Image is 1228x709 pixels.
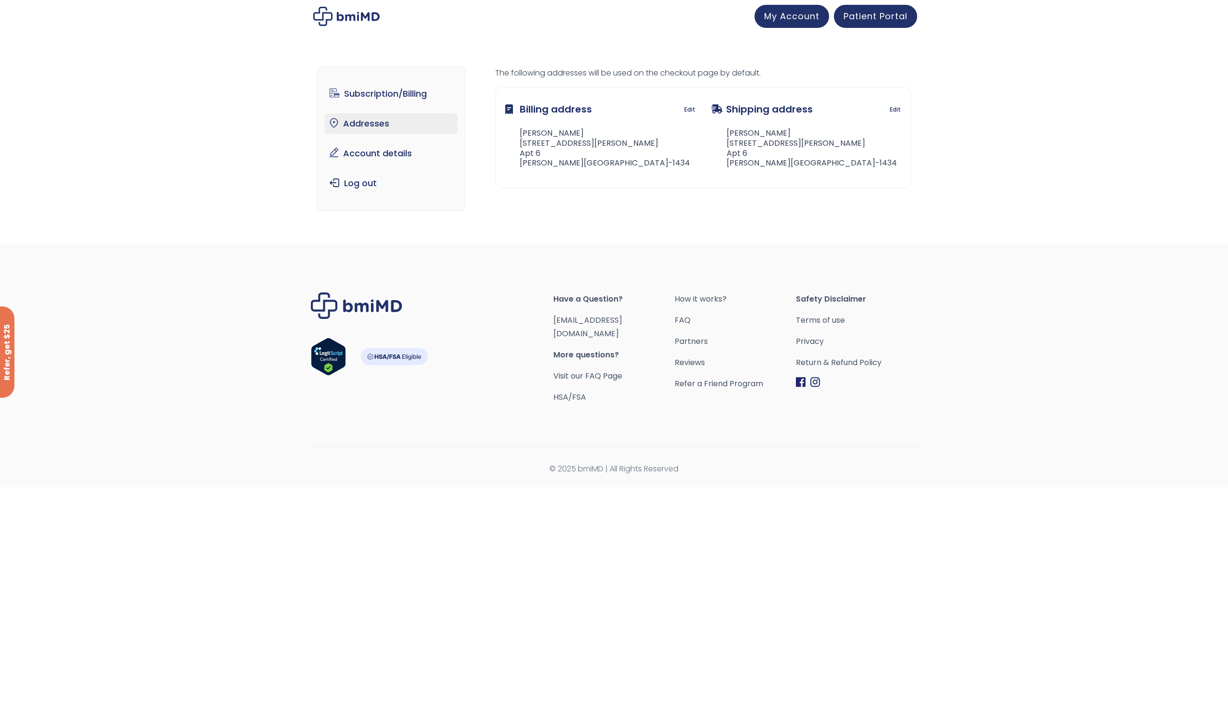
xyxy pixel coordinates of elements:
img: Verify Approval for www.bmimd.com [311,338,346,376]
span: More questions? [553,348,675,362]
a: Account details [325,143,458,164]
span: © 2025 bmiMD | All Rights Reserved [311,462,917,476]
a: My Account [755,5,829,28]
a: HSA/FSA [553,392,586,403]
a: Return & Refund Policy [796,356,917,369]
a: Privacy [796,335,917,348]
a: Refer a Friend Program [675,377,796,391]
a: Log out [325,173,458,193]
h3: Shipping address [711,97,813,121]
address: [PERSON_NAME] [STREET_ADDRESS][PERSON_NAME] Apt 6 [PERSON_NAME][GEOGRAPHIC_DATA]-1434 [711,128,897,168]
a: Terms of use [796,314,917,327]
a: How it works? [675,292,796,306]
a: Partners [675,335,796,348]
a: Patient Portal [834,5,917,28]
a: Verify LegitScript Approval for www.bmimd.com [311,338,346,380]
a: Visit our FAQ Page [553,370,622,381]
a: Edit [684,103,695,116]
a: Addresses [325,114,458,134]
img: Brand Logo [311,292,402,319]
span: Patient Portal [844,10,908,22]
a: FAQ [675,314,796,327]
span: Safety Disclaimer [796,292,917,306]
img: Facebook [796,377,806,387]
a: Reviews [675,356,796,369]
img: My account [313,7,380,26]
span: Have a Question? [553,292,675,306]
a: Edit [890,103,901,116]
a: [EMAIL_ADDRESS][DOMAIN_NAME] [553,315,622,339]
span: My Account [764,10,819,22]
h3: Billing address [505,97,592,121]
nav: Account pages [317,66,466,211]
address: [PERSON_NAME] [STREET_ADDRESS][PERSON_NAME] Apt 6 [PERSON_NAME][GEOGRAPHIC_DATA]-1434 [505,128,690,168]
img: HSA-FSA [360,348,428,365]
a: Subscription/Billing [325,84,458,104]
p: The following addresses will be used on the checkout page by default. [495,66,911,80]
img: Instagram [810,377,820,387]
